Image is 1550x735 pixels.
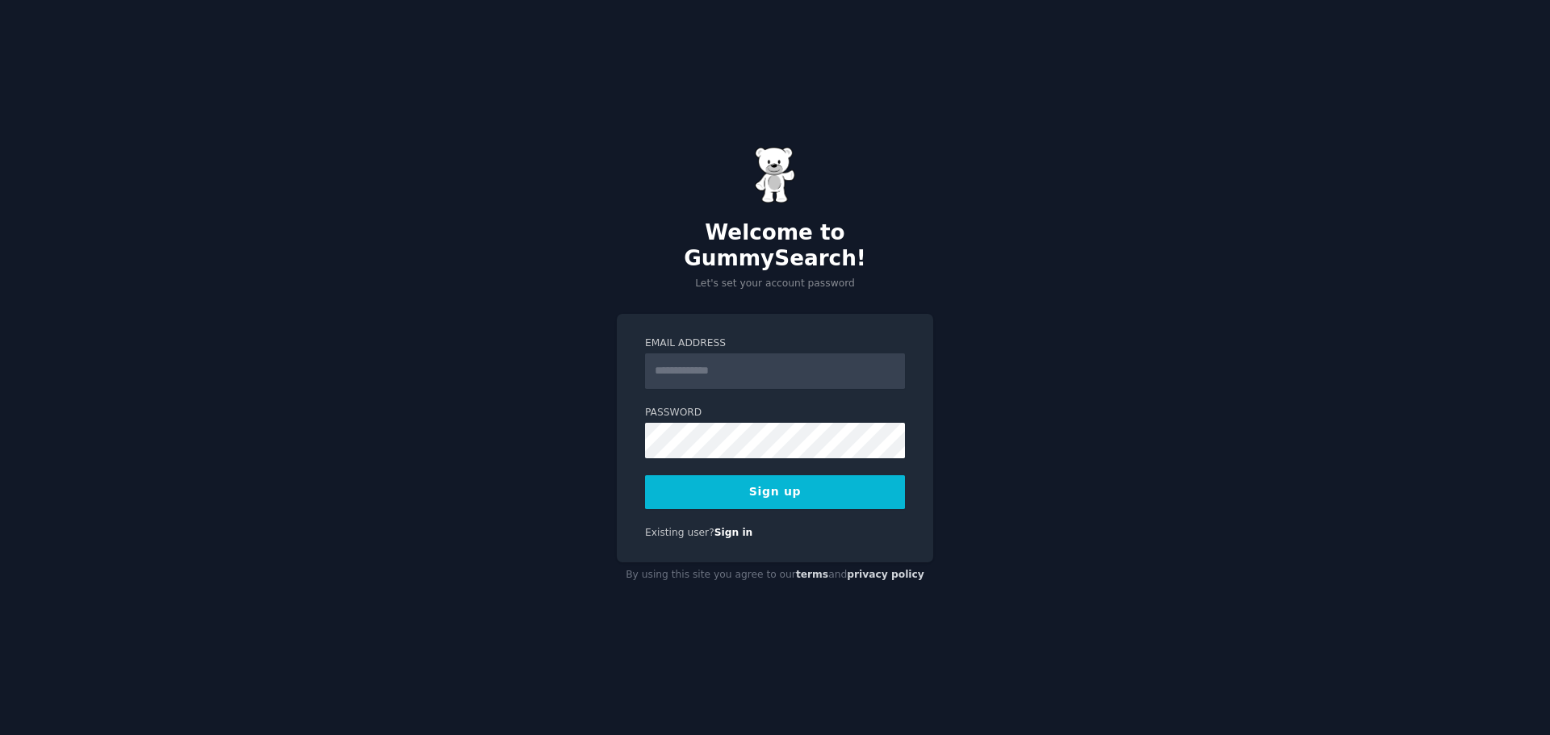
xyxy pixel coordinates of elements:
[796,569,828,580] a: terms
[645,527,714,538] span: Existing user?
[714,527,753,538] a: Sign in
[617,562,933,588] div: By using this site you agree to our and
[617,220,933,271] h2: Welcome to GummySearch!
[755,147,795,203] img: Gummy Bear
[645,475,905,509] button: Sign up
[617,277,933,291] p: Let's set your account password
[645,406,905,420] label: Password
[847,569,924,580] a: privacy policy
[645,336,905,351] label: Email Address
